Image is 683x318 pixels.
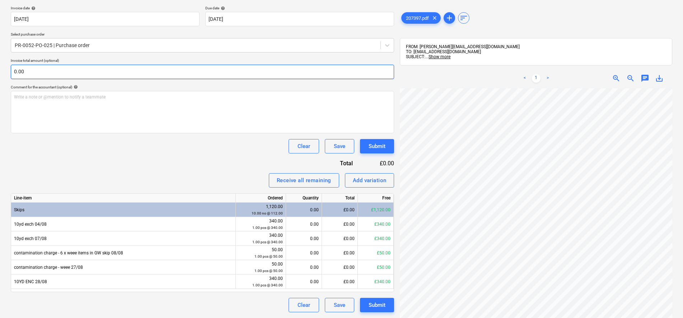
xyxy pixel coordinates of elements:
div: Add variation [353,176,387,185]
span: 207397.pdf [402,15,433,21]
div: contamination charge - 6 x weee items in GW skip 08/08 [11,246,236,260]
div: Save [334,142,345,151]
input: Invoice date not specified [11,12,200,26]
small: 10.00 no @ 112.00 [252,211,283,215]
div: £1,120.00 [358,203,394,217]
iframe: Chat Widget [647,284,683,318]
button: Clear [289,139,319,153]
div: Line-item [11,194,236,203]
button: Clear [289,298,319,312]
div: Free [358,194,394,203]
div: 340.00 [239,275,283,289]
input: Invoice total amount (optional) [11,65,394,79]
div: £50.00 [358,246,394,260]
span: sort [459,14,468,22]
div: 0.00 [289,217,319,231]
div: £0.00 [322,203,358,217]
span: clear [430,14,439,22]
span: SUBJECT: [406,54,425,59]
div: £0.00 [364,159,394,167]
button: Add variation [345,173,394,188]
span: FROM: [PERSON_NAME][EMAIL_ADDRESS][DOMAIN_NAME] [406,44,520,49]
div: £340.00 [358,217,394,231]
div: 50.00 [239,246,283,260]
button: Save [325,298,354,312]
small: 1.00 pcs @ 340.00 [252,283,283,287]
div: 10yd exch 07/08 [11,231,236,246]
div: Clear [298,142,310,151]
div: 0.00 [289,246,319,260]
small: 1.00 pcs @ 340.00 [252,240,283,244]
div: 0.00 [289,231,319,246]
div: 10YD ENC 28/08 [11,275,236,289]
div: 0.00 [289,260,319,275]
div: Comment for the accountant (optional) [11,85,394,89]
span: chat [641,74,649,83]
div: 1,120.00 [239,203,283,217]
div: £0.00 [322,217,358,231]
div: £0.00 [322,275,358,289]
div: 207397.pdf [401,12,441,24]
span: help [30,6,36,10]
button: Submit [360,298,394,312]
div: £340.00 [358,231,394,246]
div: Submit [369,142,385,151]
div: Save [334,300,345,310]
a: Page 1 is your current page [532,74,541,83]
span: ... [425,54,450,59]
div: Submit [369,300,385,310]
div: Total [322,194,358,203]
div: Ordered [236,194,286,203]
div: contamination charge - weee 27/08 [11,260,236,275]
span: TO: [EMAIL_ADDRESS][DOMAIN_NAME] [406,49,481,54]
span: Show more [429,54,450,59]
div: 10yd exch 04/08 [11,217,236,231]
small: 1.00 pcs @ 50.00 [254,269,283,273]
span: zoom_in [612,74,621,83]
a: Next page [543,74,552,83]
div: Due date [205,6,394,10]
span: help [219,6,225,10]
div: Clear [298,300,310,310]
div: 0.00 [289,275,319,289]
button: Receive all remaining [269,173,339,188]
div: 0.00 [289,203,319,217]
div: £340.00 [358,275,394,289]
a: Previous page [520,74,529,83]
p: Select purchase order [11,32,394,38]
small: 1.00 pcs @ 340.00 [252,226,283,230]
div: Total [301,159,364,167]
button: Submit [360,139,394,153]
div: 340.00 [239,218,283,231]
div: Invoice date [11,6,200,10]
div: £0.00 [322,260,358,275]
span: zoom_out [626,74,635,83]
span: add [445,14,454,22]
input: Due date not specified [205,12,394,26]
small: 1.00 pcs @ 50.00 [254,254,283,258]
span: save_alt [655,74,664,83]
span: help [72,85,78,89]
div: 340.00 [239,232,283,245]
div: Receive all remaining [277,176,331,185]
span: Skips [14,207,24,212]
button: Save [325,139,354,153]
div: £0.00 [322,246,358,260]
div: Quantity [286,194,322,203]
div: 50.00 [239,261,283,274]
p: Invoice total amount (optional) [11,58,394,64]
div: £50.00 [358,260,394,275]
div: £0.00 [322,231,358,246]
